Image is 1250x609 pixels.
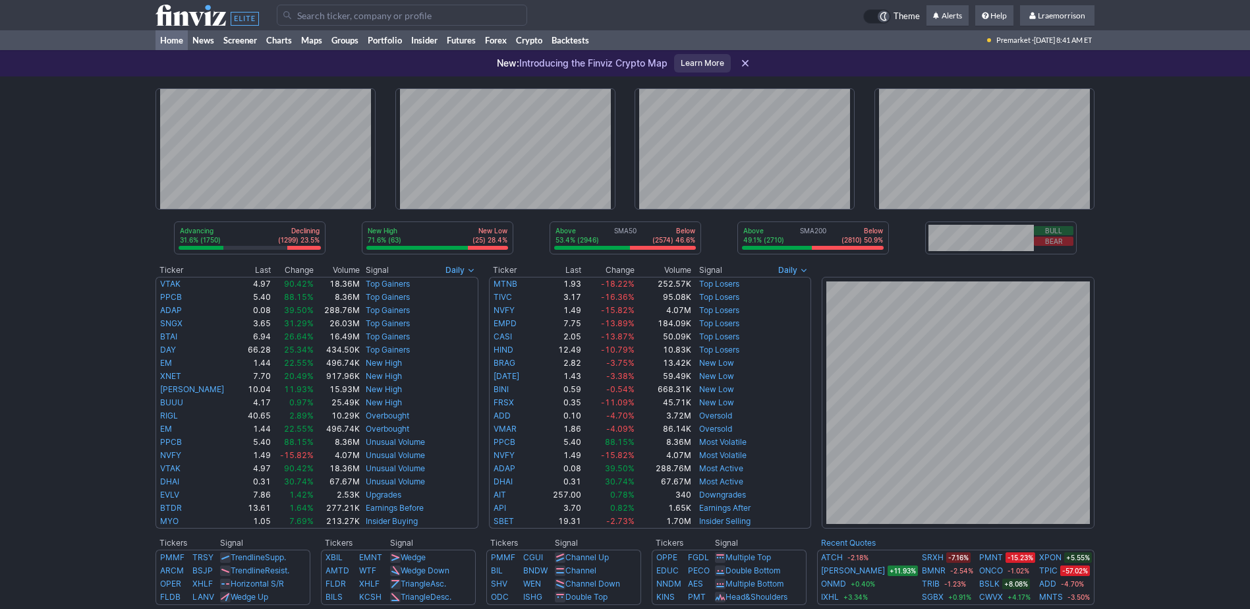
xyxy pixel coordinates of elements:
[489,264,536,277] th: Ticker
[699,279,739,289] a: Top Losers
[536,475,582,488] td: 0.31
[635,291,692,304] td: 95.08K
[160,332,177,341] a: BTAI
[536,264,582,277] th: Last
[656,565,679,575] a: EDUC
[652,226,695,235] p: Below
[366,371,402,381] a: New High
[635,357,692,370] td: 13.42K
[699,516,751,526] a: Insider Selling
[536,383,582,396] td: 0.59
[284,384,314,394] span: 11.93%
[160,565,184,575] a: ARCM
[284,345,314,355] span: 25.34%
[511,30,547,50] a: Crypto
[231,565,265,575] span: Trendline
[442,30,480,50] a: Futures
[635,304,692,317] td: 4.07M
[699,305,739,315] a: Top Losers
[536,449,582,462] td: 1.49
[635,449,692,462] td: 4.07M
[699,424,732,434] a: Oversold
[160,424,172,434] a: EM
[841,226,883,235] p: Below
[523,552,543,562] a: CGUI
[280,450,314,460] span: -15.82%
[401,592,451,602] a: TriangleDesc.
[271,264,315,277] th: Change
[314,436,360,449] td: 8.36M
[601,332,635,341] span: -13.87%
[326,579,346,589] a: FLDR
[565,592,608,602] a: Double Top
[565,552,609,562] a: Channel Up
[635,264,692,277] th: Volume
[314,409,360,422] td: 10.29K
[241,449,271,462] td: 1.49
[699,463,743,473] a: Most Active
[326,565,349,575] a: AMTD
[241,264,271,277] th: Last
[366,411,409,420] a: Overbought
[314,370,360,383] td: 917.96K
[699,397,734,407] a: New Low
[688,579,703,589] a: AES
[635,462,692,475] td: 288.76M
[160,437,182,447] a: PPCB
[699,332,739,341] a: Top Losers
[231,579,284,589] a: Horizontal S/R
[401,579,446,589] a: TriangleAsc.
[472,226,507,235] p: New Low
[555,235,599,245] p: 53.4% (2946)
[188,30,219,50] a: News
[241,462,271,475] td: 4.97
[192,592,214,602] a: LANV
[1039,577,1056,591] a: ADD
[536,330,582,343] td: 2.05
[160,516,179,526] a: MYO
[359,579,380,589] a: XHLF
[699,292,739,302] a: Top Losers
[472,235,507,245] p: (25) 28.4%
[1020,5,1094,26] a: Lraemorrison
[314,422,360,436] td: 496.74K
[366,345,410,355] a: Top Gainers
[606,358,635,368] span: -3.75%
[445,264,465,277] span: Daily
[554,226,696,246] div: SMA50
[688,565,710,575] a: PECO
[180,226,221,235] p: Advancing
[289,411,314,420] span: 2.89%
[494,437,515,447] a: PPCB
[366,450,425,460] a: Unusual Volume
[160,411,178,420] a: RIGL
[401,565,449,575] a: Wedge Down
[821,564,885,577] a: [PERSON_NAME]
[635,436,692,449] td: 8.36M
[494,371,519,381] a: [DATE]
[1034,237,1073,246] button: Bear
[314,462,360,475] td: 18.36M
[366,332,410,341] a: Top Gainers
[605,463,635,473] span: 39.50%
[219,30,262,50] a: Screener
[326,552,343,562] a: XBIL
[536,291,582,304] td: 3.17
[430,579,446,589] span: Asc.
[314,475,360,488] td: 67.67M
[523,579,541,589] a: WEN
[674,54,731,72] a: Learn More
[241,422,271,436] td: 1.44
[979,591,1003,604] a: CWVX
[241,436,271,449] td: 5.40
[359,552,382,562] a: EMNT
[314,343,360,357] td: 434.50K
[241,370,271,383] td: 7.70
[277,5,527,26] input: Search
[480,30,511,50] a: Forex
[536,343,582,357] td: 12.49
[494,477,513,486] a: DHAI
[494,450,515,460] a: NVFY
[635,383,692,396] td: 668.31K
[743,235,784,245] p: 49.1% (2710)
